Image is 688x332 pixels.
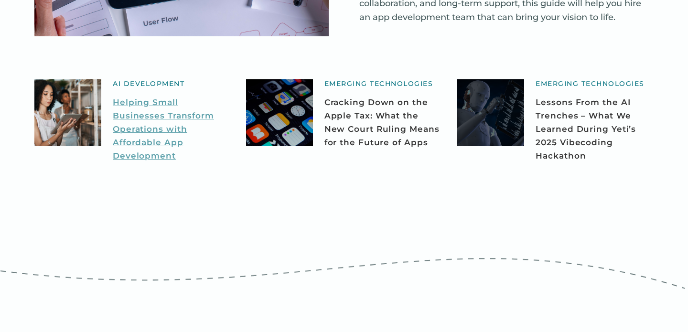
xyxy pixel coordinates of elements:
[113,79,184,88] div: AI Development
[34,79,101,146] a: View Article
[324,79,433,88] div: Emerging Technologies
[324,96,442,149] a: Cracking Down on the Apple Tax: What the New Court Ruling Means for the Future of Apps
[457,79,524,146] a: View Article
[536,96,654,162] a: Lessons From the AI Trenches – What We Learned During Yeti’s 2025 Vibecoding Hackathon
[457,79,524,146] img: an AI robot vibecoding
[536,79,645,88] div: Emerging Technologies
[113,96,231,162] a: Helping Small Businesses Transform Operations with Affordable App Development
[246,79,313,146] a: View Article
